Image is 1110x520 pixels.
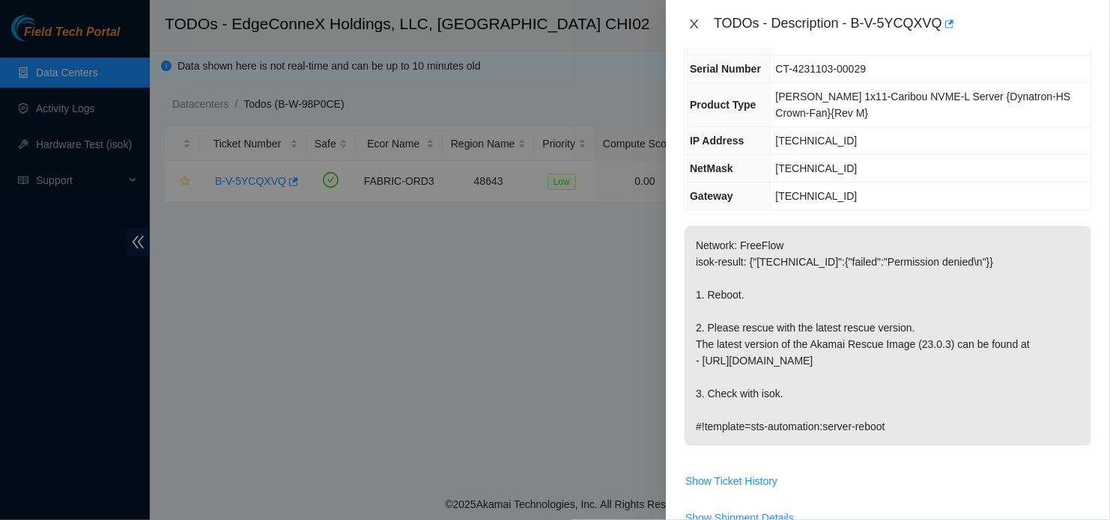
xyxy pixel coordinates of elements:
button: Show Ticket History [685,469,778,493]
span: NetMask [690,162,733,174]
span: [TECHNICAL_ID] [776,135,858,147]
div: TODOs - Description - B-V-5YCQXVQ [714,12,1092,36]
button: Close [684,17,705,31]
p: Network: FreeFlow isok-result: {"[TECHNICAL_ID]":{"failed":"Permission denied\n"}} 1. Reboot. 2. ... [685,226,1091,446]
span: Show Ticket History [685,473,777,489]
span: IP Address [690,135,744,147]
span: Product Type [690,99,756,111]
span: Serial Number [690,63,761,75]
span: CT-4231103-00029 [776,63,867,75]
span: Gateway [690,190,733,202]
span: [TECHNICAL_ID] [776,162,858,174]
span: close [688,18,700,30]
span: [PERSON_NAME] 1x11-Caribou NVME-L Server {Dynatron-HS Crown-Fan}{Rev M} [776,91,1071,119]
span: [TECHNICAL_ID] [776,190,858,202]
